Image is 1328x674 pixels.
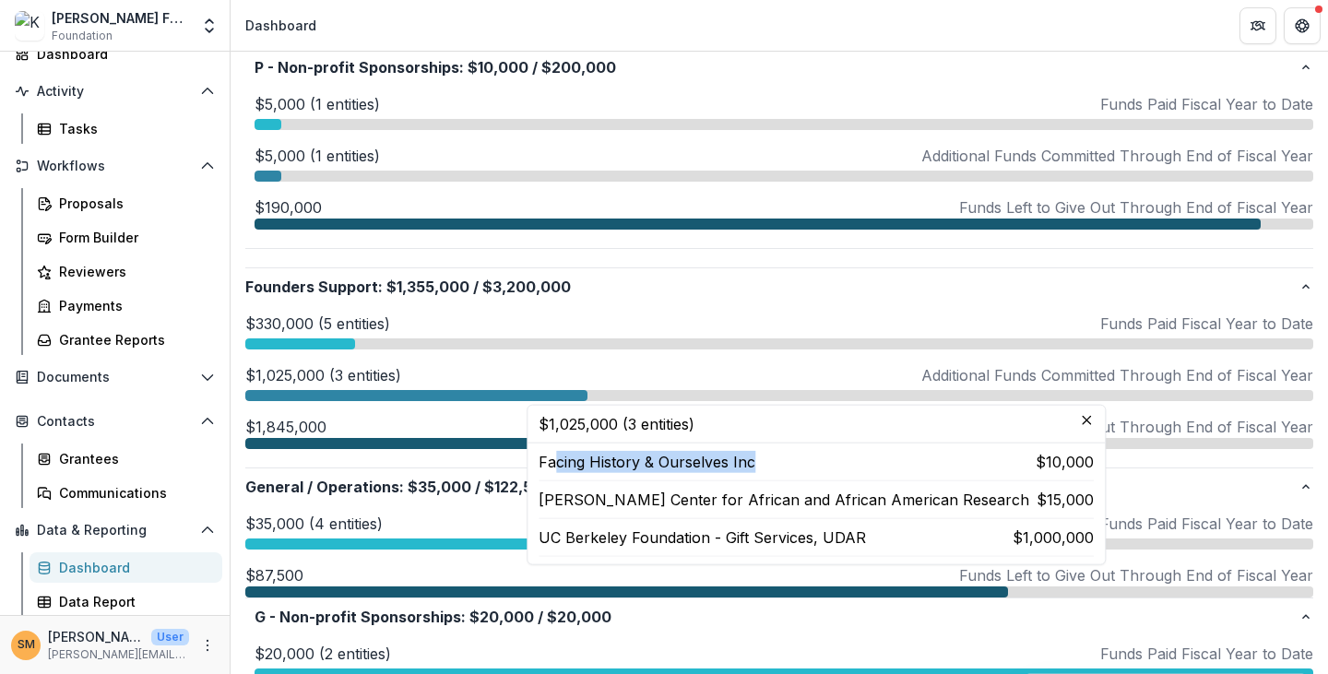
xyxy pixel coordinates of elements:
p: $35,000 (4 entities) [245,513,383,535]
div: Grantees [59,449,207,468]
p: [PERSON_NAME][EMAIL_ADDRESS][PERSON_NAME][DOMAIN_NAME] [48,646,189,663]
p: Funds Left to Give Out Through End of Fiscal Year [959,416,1313,438]
button: Open Documents [7,362,222,392]
div: Grantee Reports [59,330,207,349]
span: $1,355,000 [386,276,469,298]
span: $20,000 [469,606,534,628]
p: $10,000 [1036,451,1094,473]
p: Founders Support : $3,200,000 [245,276,1298,298]
p: Facing History & Ourselves Inc [539,451,755,473]
span: / [532,56,538,78]
p: P - Non-profit Sponsorships : $200,000 [255,56,1298,78]
p: Funds Left to Give Out Through End of Fiscal Year [959,196,1313,219]
p: General / Operations : $122,500 [245,476,1298,498]
p: $330,000 (5 entities) [245,313,390,335]
p: Funds Paid Fiscal Year to Date [1100,643,1313,665]
img: Kapor Foundation [15,11,44,41]
span: Contacts [37,414,193,430]
a: Form Builder [30,222,222,253]
span: Data & Reporting [37,523,193,538]
a: Data Report [30,586,222,617]
p: $5,000 (1 entities) [255,145,380,167]
a: Dashboard [30,552,222,583]
p: $1,025,000 (3 entities) [245,364,401,386]
a: Proposals [30,188,222,219]
button: Close [1075,409,1097,432]
span: Documents [37,370,193,385]
p: $20,000 (2 entities) [255,643,391,665]
div: [PERSON_NAME] Foundation [52,8,189,28]
a: Dashboard [7,39,222,69]
p: Additional Funds Committed Through End of Fiscal Year [921,145,1313,167]
span: / [538,606,543,628]
button: Get Help [1284,7,1321,44]
a: Grantee Reports [30,325,222,355]
div: Subina Mahal [18,639,35,651]
p: $190,000 [255,196,322,219]
div: Tasks [59,119,207,138]
span: / [473,276,479,298]
a: Communications [30,478,222,508]
button: G - Non-profit Sponsorships:$20,000/$20,000 [245,598,1313,635]
button: P - Non-profit Sponsorships:$10,000/$200,000 [245,49,1313,86]
div: Dashboard [37,44,207,64]
button: Open entity switcher [196,7,222,44]
p: Funds Paid Fiscal Year to Date [1100,93,1313,115]
nav: breadcrumb [238,12,324,39]
div: Founders Support:$1,355,000/$3,200,000 [245,305,1313,467]
button: Open Contacts [7,407,222,436]
div: Form Builder [59,228,207,247]
span: $35,000 [408,476,471,498]
header: $1,025,000 (3 entities) [528,406,1105,443]
div: Dashboard [245,16,316,35]
div: P - Non-profit Sponsorships:$10,000/$200,000 [245,86,1313,248]
p: G - Non-profit Sponsorships : $20,000 [255,606,1298,628]
p: $1,845,000 [245,416,326,438]
a: Grantees [30,443,222,474]
div: Dashboard [59,558,207,577]
div: Communications [59,483,207,503]
div: Payments [59,296,207,315]
span: $10,000 [468,56,528,78]
button: Open Data & Reporting [7,515,222,545]
span: Workflows [37,159,193,174]
a: Payments [30,290,222,321]
p: $5,000 (1 entities) [255,93,380,115]
button: Partners [1239,7,1276,44]
a: Reviewers [30,256,222,287]
div: Data Report [59,592,207,611]
a: Tasks [30,113,222,144]
button: More [196,634,219,656]
span: Foundation [52,28,113,44]
button: Open Activity [7,77,222,106]
div: Reviewers [59,262,207,281]
button: Founders Support:$1,355,000/$3,200,000 [245,268,1313,305]
span: / [475,476,480,498]
p: $87,500 [245,564,303,586]
p: Funds Paid Fiscal Year to Date [1100,313,1313,335]
p: Additional Funds Committed Through End of Fiscal Year [921,364,1313,386]
button: Open Workflows [7,151,222,181]
p: Funds Paid Fiscal Year to Date [1100,513,1313,535]
span: Activity [37,84,193,100]
p: [PERSON_NAME] [48,627,144,646]
p: Funds Left to Give Out Through End of Fiscal Year [959,564,1313,586]
p: User [151,629,189,645]
div: Proposals [59,194,207,213]
button: General / Operations:$35,000/$122,500 [245,468,1313,505]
